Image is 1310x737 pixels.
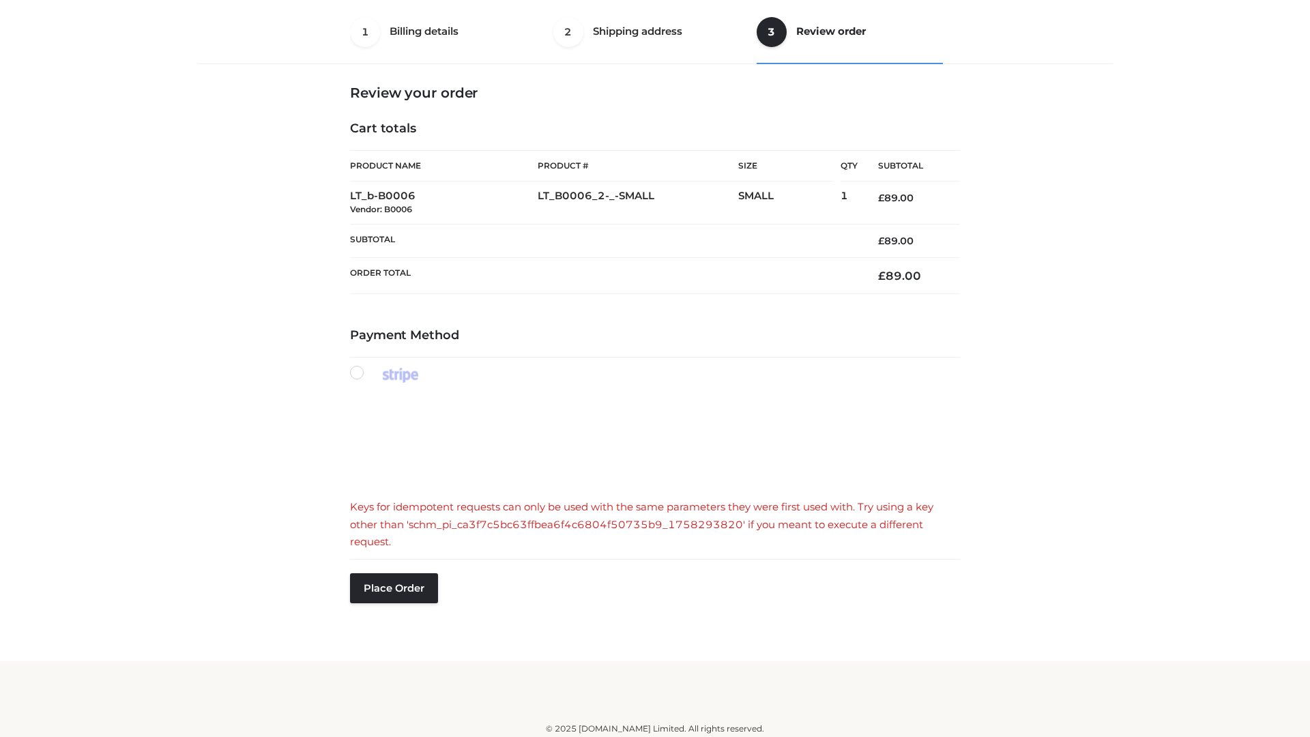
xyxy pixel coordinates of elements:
[350,182,538,225] td: LT_b-B0006
[350,498,960,551] div: Keys for idempotent requests can only be used with the same parameters they were first used with....
[878,235,914,247] bdi: 89.00
[350,204,412,214] small: Vendor: B0006
[203,722,1107,736] div: © 2025 [DOMAIN_NAME] Limited. All rights reserved.
[841,150,858,182] th: Qty
[350,85,960,101] h3: Review your order
[350,573,438,603] button: Place order
[738,182,841,225] td: SMALL
[878,192,884,204] span: £
[350,258,858,294] th: Order Total
[878,269,886,283] span: £
[350,328,960,343] h4: Payment Method
[878,192,914,204] bdi: 89.00
[878,269,921,283] bdi: 89.00
[350,121,960,136] h4: Cart totals
[538,150,738,182] th: Product #
[878,235,884,247] span: £
[350,224,858,257] th: Subtotal
[538,182,738,225] td: LT_B0006_2-_-SMALL
[841,182,858,225] td: 1
[858,151,960,182] th: Subtotal
[738,151,834,182] th: Size
[347,397,957,484] iframe: Secure payment input frame
[350,150,538,182] th: Product Name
